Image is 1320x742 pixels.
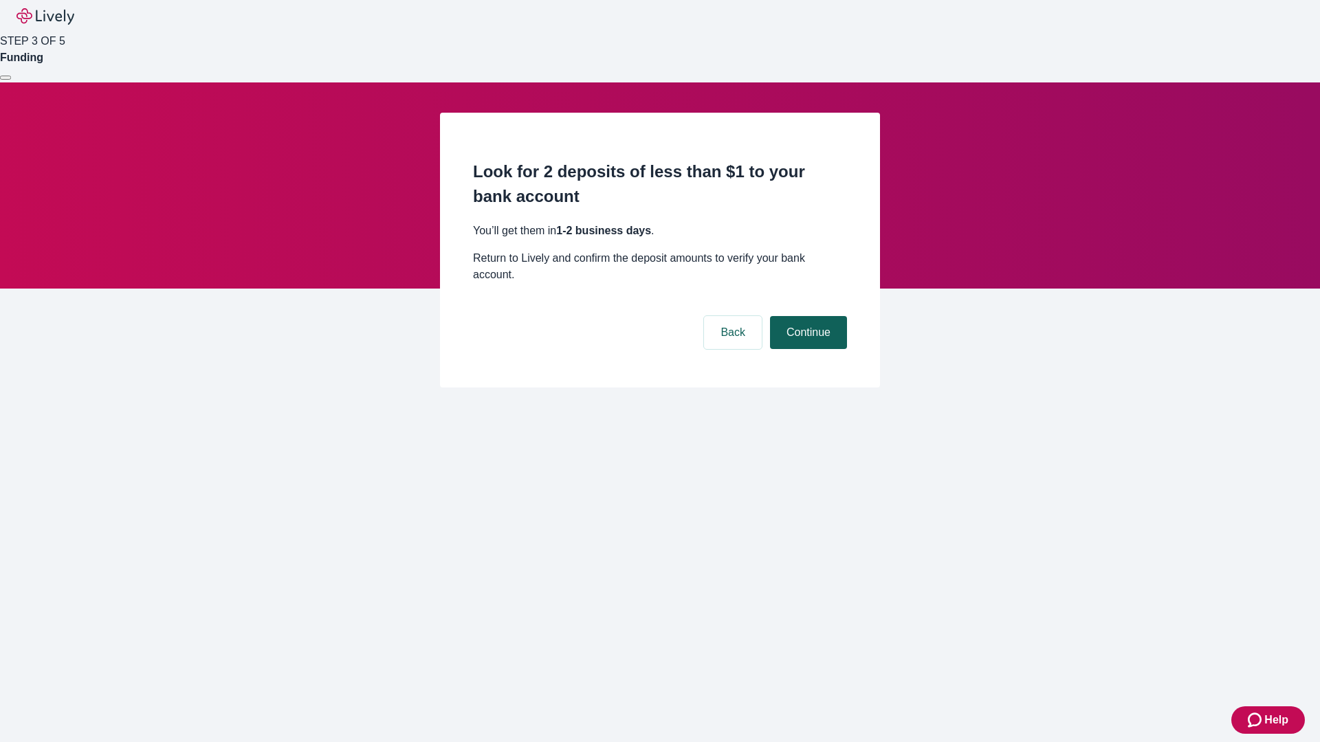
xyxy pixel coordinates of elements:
svg: Zendesk support icon [1248,712,1264,728]
p: Return to Lively and confirm the deposit amounts to verify your bank account. [473,250,847,283]
strong: 1-2 business days [556,225,651,236]
button: Continue [770,316,847,349]
button: Back [704,316,762,349]
p: You’ll get them in . [473,223,847,239]
button: Zendesk support iconHelp [1231,706,1305,734]
h2: Look for 2 deposits of less than $1 to your bank account [473,159,847,209]
span: Help [1264,712,1288,728]
img: Lively [16,8,74,25]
